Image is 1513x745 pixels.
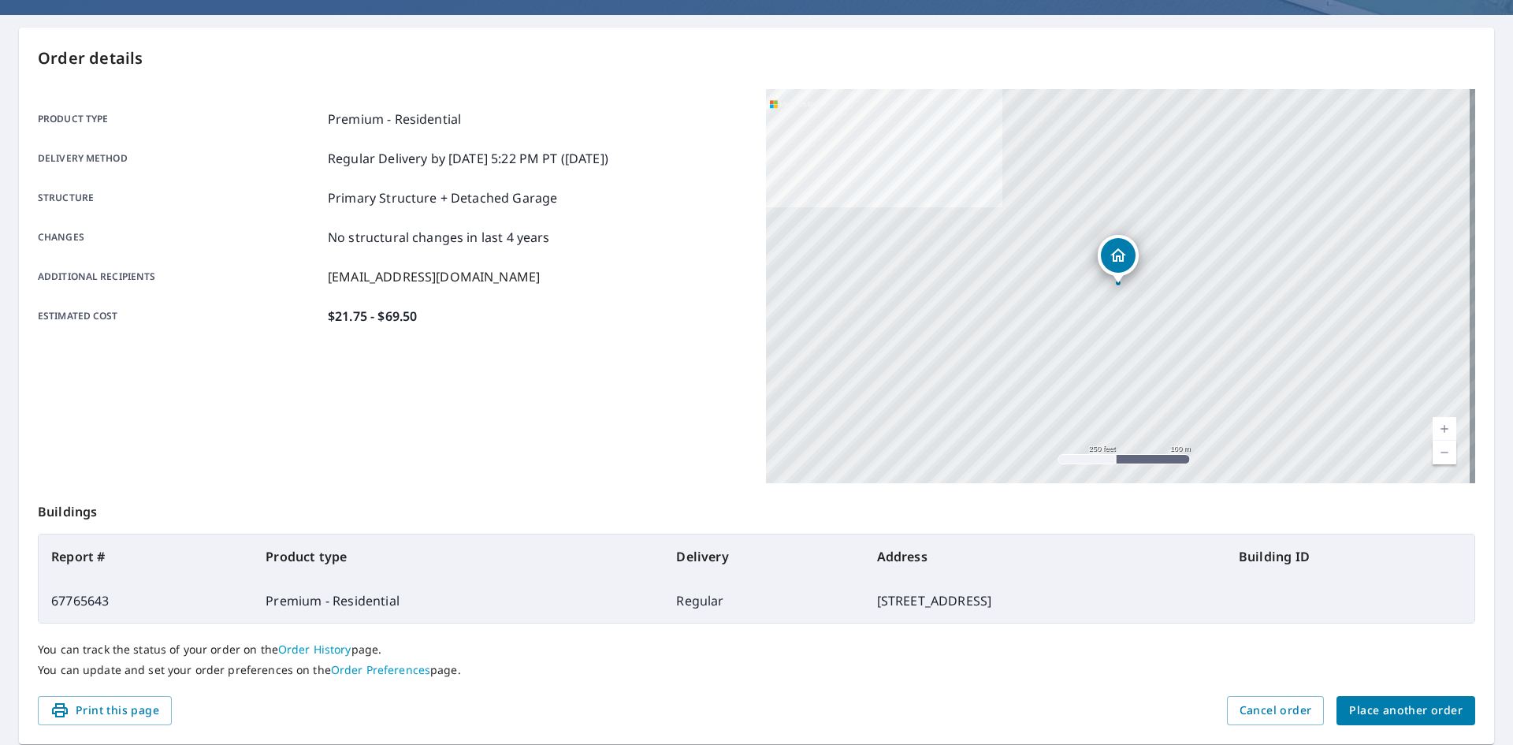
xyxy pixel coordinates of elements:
p: Estimated cost [38,307,322,326]
p: Premium - Residential [328,110,461,129]
p: Order details [38,47,1475,70]
p: Buildings [38,483,1475,534]
p: Product type [38,110,322,129]
td: Premium - Residential [253,579,664,623]
th: Delivery [664,535,864,579]
div: Dropped pin, building 1, Residential property, 8900 NW 70th St Tamarac, FL 33321 [1098,235,1139,284]
a: Current Level 17, Zoom Out [1433,441,1456,464]
th: Report # [39,535,253,579]
a: Order History [278,642,351,657]
p: Additional recipients [38,267,322,286]
span: Print this page [50,701,159,721]
td: [STREET_ADDRESS] [864,579,1226,623]
th: Building ID [1226,535,1474,579]
p: Delivery method [38,149,322,168]
p: $21.75 - $69.50 [328,307,417,326]
p: Primary Structure + Detached Garage [328,188,557,207]
span: Cancel order [1240,701,1312,721]
button: Place another order [1336,696,1475,725]
button: Print this page [38,696,172,725]
td: 67765643 [39,579,253,623]
th: Product type [253,535,664,579]
p: Structure [38,188,322,207]
p: No structural changes in last 4 years [328,228,550,247]
p: [EMAIL_ADDRESS][DOMAIN_NAME] [328,267,540,286]
a: Order Preferences [331,662,430,677]
td: Regular [664,579,864,623]
button: Cancel order [1227,696,1325,725]
a: Current Level 17, Zoom In [1433,417,1456,441]
span: Place another order [1349,701,1463,721]
p: Regular Delivery by [DATE] 5:22 PM PT ([DATE]) [328,149,608,168]
p: You can track the status of your order on the page. [38,643,1475,657]
p: Changes [38,228,322,247]
th: Address [864,535,1226,579]
p: You can update and set your order preferences on the page. [38,663,1475,677]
